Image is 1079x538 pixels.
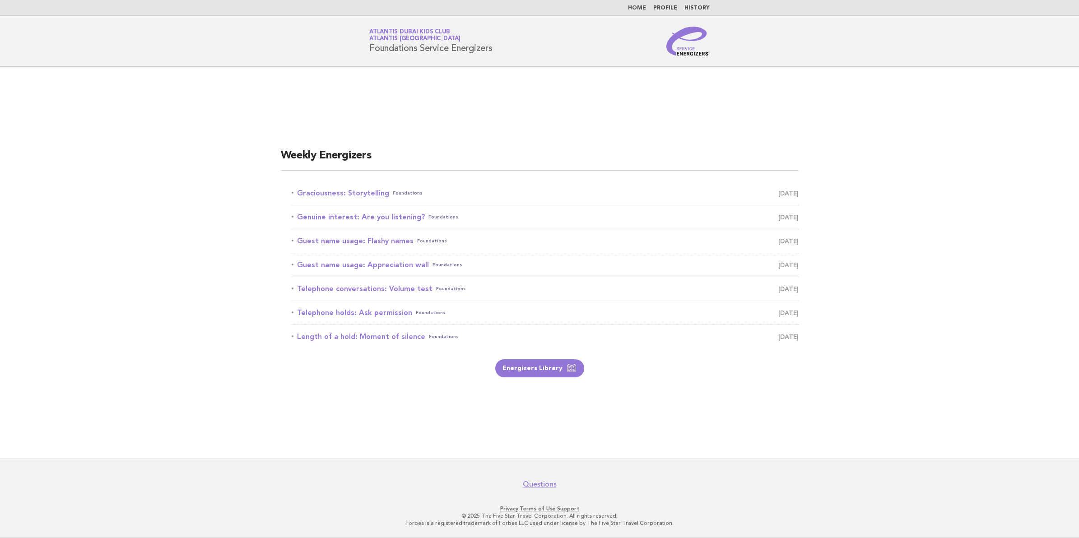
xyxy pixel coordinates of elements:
span: [DATE] [778,306,799,319]
span: [DATE] [778,330,799,343]
a: Terms of Use [520,506,556,512]
span: Foundations [436,283,466,295]
span: [DATE] [778,235,799,247]
a: Genuine interest: Are you listening?Foundations [DATE] [292,211,799,223]
span: Foundations [428,211,458,223]
span: [DATE] [778,259,799,271]
a: Privacy [500,506,518,512]
p: Forbes is a registered trademark of Forbes LLC used under license by The Five Star Travel Corpora... [263,519,816,527]
a: Telephone conversations: Volume testFoundations [DATE] [292,283,799,295]
span: [DATE] [778,187,799,199]
a: Energizers Library [495,359,584,377]
span: Foundations [417,235,447,247]
a: Guest name usage: Flashy namesFoundations [DATE] [292,235,799,247]
p: · · [263,505,816,512]
h2: Weekly Energizers [281,148,799,171]
img: Service Energizers [666,27,710,56]
a: Profile [653,5,677,11]
a: Guest name usage: Appreciation wallFoundations [DATE] [292,259,799,271]
span: Atlantis [GEOGRAPHIC_DATA] [369,36,460,42]
a: Graciousness: StorytellingFoundations [DATE] [292,187,799,199]
span: [DATE] [778,211,799,223]
a: History [684,5,710,11]
a: Questions [523,480,557,489]
p: © 2025 The Five Star Travel Corporation. All rights reserved. [263,512,816,519]
span: Foundations [433,259,462,271]
a: Length of a hold: Moment of silenceFoundations [DATE] [292,330,799,343]
h1: Foundations Service Energizers [369,29,493,53]
span: Foundations [416,306,446,319]
a: Support [557,506,579,512]
span: Foundations [393,187,423,199]
a: Telephone holds: Ask permissionFoundations [DATE] [292,306,799,319]
a: Home [628,5,646,11]
span: Foundations [429,330,459,343]
span: [DATE] [778,283,799,295]
a: Atlantis Dubai Kids ClubAtlantis [GEOGRAPHIC_DATA] [369,29,460,42]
